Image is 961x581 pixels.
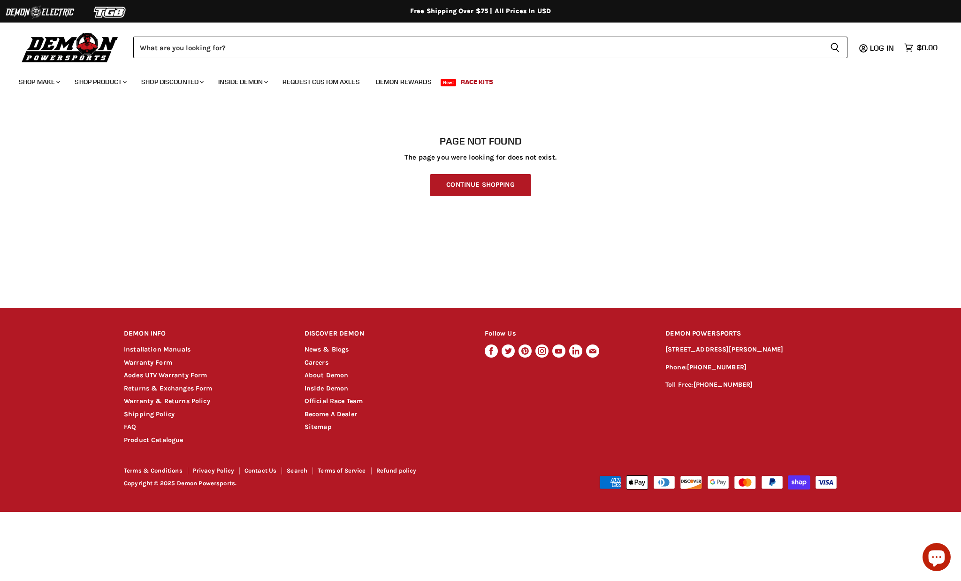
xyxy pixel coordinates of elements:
p: Phone: [665,362,837,373]
span: $0.00 [917,43,938,52]
span: Log in [870,43,894,53]
a: Become A Dealer [305,410,357,418]
h2: DISCOVER DEMON [305,323,467,345]
a: Inside Demon [211,72,274,92]
h1: Page not found [124,136,837,147]
a: Continue Shopping [430,174,531,196]
a: Demon Rewards [369,72,439,92]
a: Official Race Team [305,397,363,405]
p: [STREET_ADDRESS][PERSON_NAME] [665,344,837,355]
p: Toll Free: [665,380,837,390]
a: Product Catalogue [124,436,183,444]
a: Contact Us [244,467,277,474]
a: About Demon [305,371,349,379]
div: Free Shipping Over $75 | All Prices In USD [105,7,856,15]
h2: DEMON POWERSPORTS [665,323,837,345]
a: Shop Make [12,72,66,92]
a: Careers [305,359,328,367]
inbox-online-store-chat: Shopify online store chat [920,543,953,573]
a: Refund policy [376,467,417,474]
img: Demon Powersports [19,31,122,64]
a: Inside Demon [305,384,349,392]
a: Installation Manuals [124,345,191,353]
a: Shop Product [68,72,132,92]
a: [PHONE_NUMBER] [687,363,747,371]
a: Shop Discounted [134,72,209,92]
a: Warranty Form [124,359,172,367]
a: Terms of Service [318,467,366,474]
p: The page you were looking for does not exist. [124,153,837,161]
a: Warranty & Returns Policy [124,397,210,405]
a: $0.00 [900,41,942,54]
button: Search [823,37,847,58]
a: Aodes UTV Warranty Form [124,371,207,379]
a: Returns & Exchanges Form [124,384,213,392]
a: Request Custom Axles [275,72,367,92]
a: Log in [866,44,900,52]
h2: DEMON INFO [124,323,287,345]
h2: Follow Us [485,323,648,345]
a: Search [287,467,307,474]
a: Race Kits [454,72,500,92]
img: TGB Logo 2 [75,3,145,21]
p: Copyright © 2025 Demon Powersports. [124,480,481,487]
img: Demon Electric Logo 2 [5,3,75,21]
form: Product [133,37,847,58]
a: Shipping Policy [124,410,175,418]
a: Privacy Policy [193,467,234,474]
a: Terms & Conditions [124,467,183,474]
ul: Main menu [12,69,935,92]
a: FAQ [124,423,136,431]
a: Sitemap [305,423,332,431]
a: [PHONE_NUMBER] [694,381,753,389]
input: Search [133,37,823,58]
nav: Footer [124,467,481,477]
a: News & Blogs [305,345,349,353]
span: New! [441,79,457,86]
